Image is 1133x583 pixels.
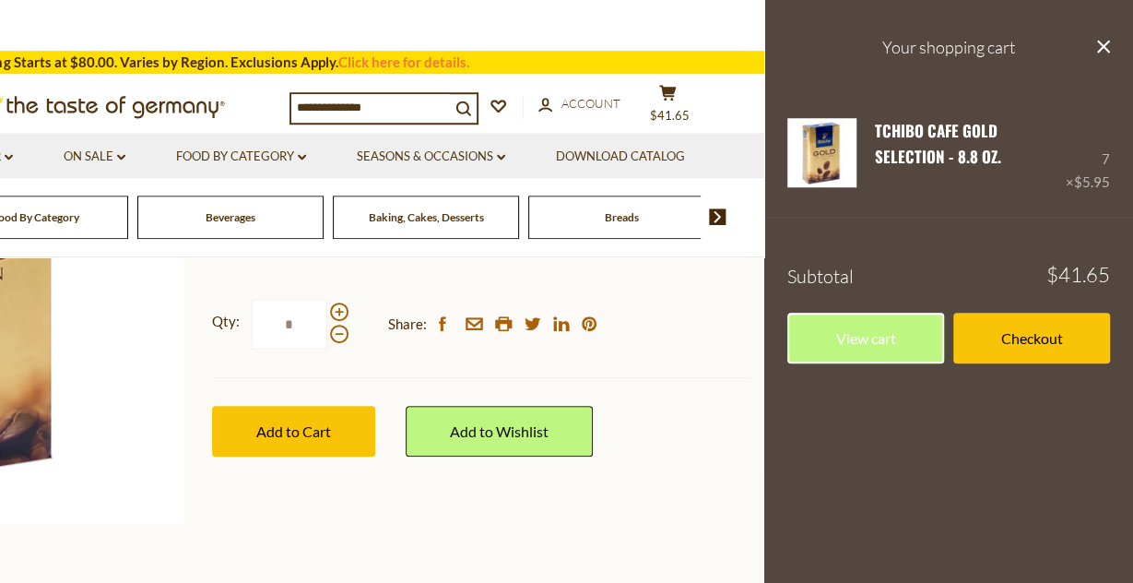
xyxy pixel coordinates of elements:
[206,210,255,224] a: Beverages
[357,147,505,167] a: Seasons & Occasions
[561,96,620,111] span: Account
[252,299,327,350] input: Qty:
[212,310,240,333] strong: Qty:
[650,108,690,123] span: $41.65
[875,119,1001,168] a: Tchibo Cafe Gold Selection - 8.8 oz.
[388,313,427,336] span: Share:
[787,118,856,187] img: Tchibo Cafe Gold Selection
[1066,118,1110,194] div: 7 ×
[338,54,469,70] a: Click here for details.
[212,406,375,457] button: Add to Cart
[369,210,484,224] a: Baking, Cakes, Desserts
[787,313,944,363] a: View cart
[64,147,125,167] a: On Sale
[556,147,685,167] a: Download Catalog
[709,208,726,225] img: next arrow
[787,265,854,288] span: Subtotal
[256,422,331,440] span: Add to Cart
[406,406,593,457] a: Add to Wishlist
[1074,173,1110,190] span: $5.95
[787,118,856,194] a: Tchibo Cafe Gold Selection
[538,94,620,114] a: Account
[1046,265,1110,285] span: $41.65
[176,147,306,167] a: Food By Category
[953,313,1110,363] a: Checkout
[605,210,639,224] a: Breads
[640,84,695,130] button: $41.65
